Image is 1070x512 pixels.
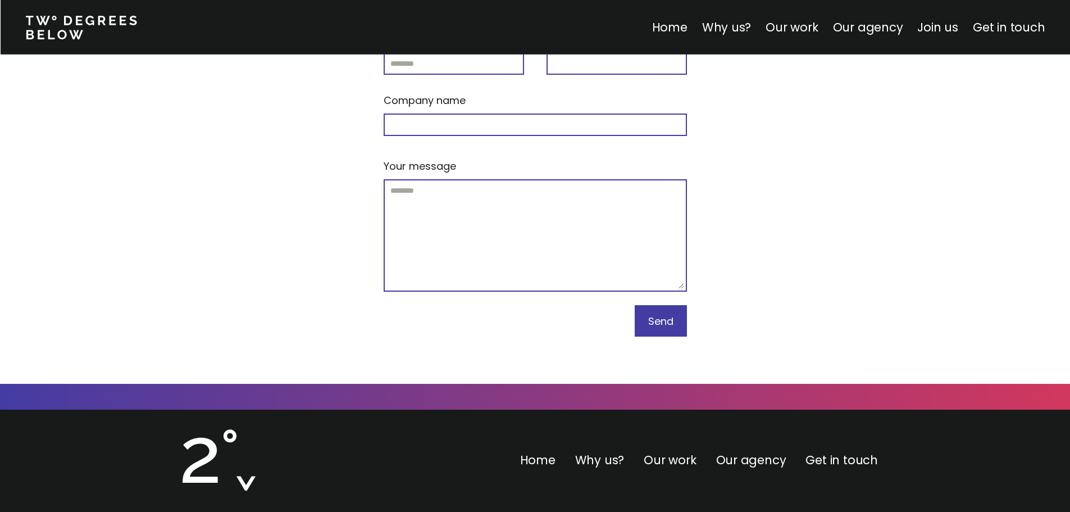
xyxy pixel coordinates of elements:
textarea: Your message [384,179,687,292]
a: Our work [644,452,696,468]
a: Join us [917,19,958,35]
input: Company name [384,114,687,136]
input: Phone number [547,52,687,75]
p: Company name [384,93,466,108]
input: Email [384,52,524,75]
a: Get in touch [973,19,1045,35]
a: Our agency [832,19,903,35]
a: Get in touch [805,452,877,468]
p: Your message [384,158,456,174]
a: Why us? [575,452,625,468]
button: Send [635,305,687,337]
a: Why us? [702,19,751,35]
span: Send [648,314,673,328]
a: Home [652,19,687,35]
a: Home [520,452,556,468]
a: Our agency [716,452,786,468]
a: Our work [766,19,818,35]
